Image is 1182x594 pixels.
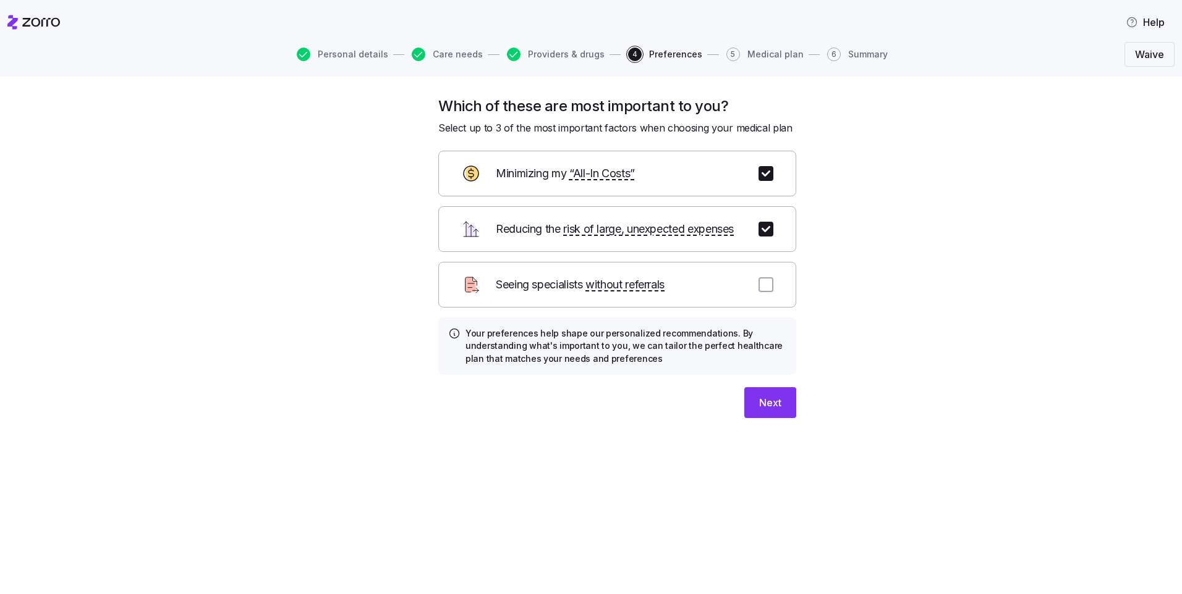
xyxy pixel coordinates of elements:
span: Preferences [649,50,702,59]
span: Minimizing my [496,165,635,183]
button: Personal details [297,48,388,61]
a: Providers & drugs [504,48,605,61]
span: Summary [848,50,888,59]
span: Care needs [433,50,483,59]
button: Waive [1125,42,1175,67]
span: 5 [726,48,740,61]
h4: Your preferences help shape our personalized recommendations. By understanding what's important t... [466,327,786,365]
a: 4Preferences [626,48,702,61]
button: 6Summary [827,48,888,61]
span: Select up to 3 of the most important factors when choosing your medical plan [438,120,793,136]
span: 4 [628,48,642,61]
button: Providers & drugs [507,48,605,61]
h1: Which of these are most important to you? [438,96,796,115]
span: Providers & drugs [528,50,605,59]
span: Seeing specialists [496,276,665,294]
a: Personal details [294,48,388,61]
span: without referrals [585,276,665,294]
button: 5Medical plan [726,48,804,61]
a: Care needs [409,48,483,61]
button: Care needs [412,48,483,61]
span: “All-In Costs” [569,165,635,183]
button: Next [744,387,796,418]
button: 4Preferences [628,48,702,61]
span: Medical plan [747,50,804,59]
span: Waive [1135,47,1164,62]
span: Next [759,395,781,410]
span: Personal details [318,50,388,59]
button: Help [1116,10,1175,35]
span: Help [1126,15,1165,30]
span: Reducing the [496,220,734,238]
span: 6 [827,48,841,61]
span: risk of large, unexpected expenses [563,220,734,238]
